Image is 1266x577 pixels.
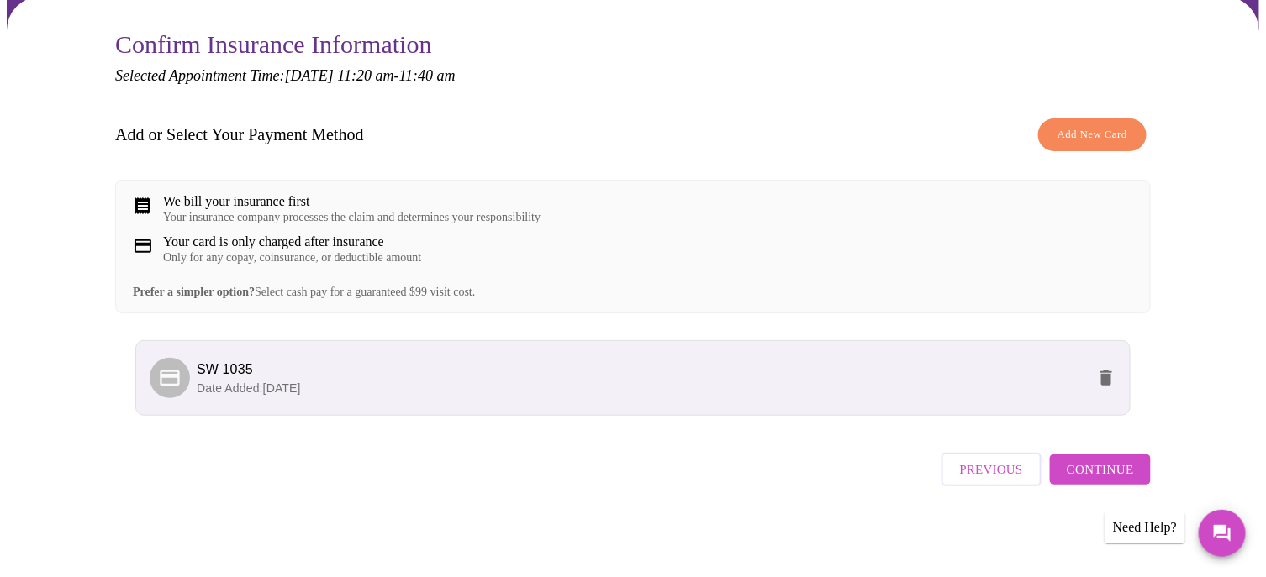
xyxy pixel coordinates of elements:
[1038,118,1147,151] button: Add New Card
[197,381,301,395] span: Date Added: [DATE]
[942,453,1042,486] button: Previous
[197,362,253,376] span: SW 1035
[1105,511,1185,543] div: Need Help?
[1050,454,1151,485] button: Continue
[1058,125,1127,144] span: Add New Card
[1067,459,1134,480] span: Continue
[163,211,541,224] div: Your insurance company processes the claim and determines your responsibility
[115,125,364,144] h3: Add or Select Your Payment Method
[960,459,1023,480] span: Previous
[133,275,1133,299] div: Select cash pay for a guaranteed $99 visit cost.
[163,194,541,209] div: We bill your insurance first
[163,234,421,249] div: Your card is only charged after insurance
[163,251,421,265] div: Only for any copay, coinsurance, or deductible amount
[133,286,255,298] strong: Prefer a simpler option?
[1086,358,1126,398] button: delete
[115,67,456,84] em: Selected Appointment Time: [DATE] 11:20 am - 11:40 am
[1199,510,1246,557] button: Messages
[115,30,1151,59] h3: Confirm Insurance Information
